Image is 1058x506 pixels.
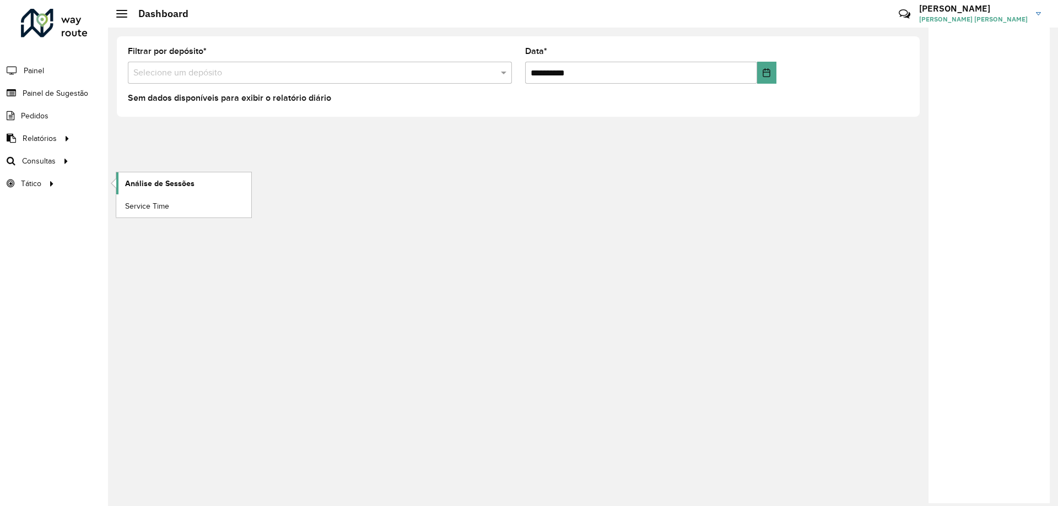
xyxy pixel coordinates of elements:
[21,178,41,189] span: Tático
[125,178,195,189] span: Análise de Sessões
[23,88,88,99] span: Painel de Sugestão
[128,91,331,105] label: Sem dados disponíveis para exibir o relatório diário
[24,65,44,77] span: Painel
[23,133,57,144] span: Relatórios
[128,45,207,58] label: Filtrar por depósito
[21,110,48,122] span: Pedidos
[125,200,169,212] span: Service Time
[116,195,251,217] a: Service Time
[22,155,56,167] span: Consultas
[757,62,776,84] button: Choose Date
[919,14,1028,24] span: [PERSON_NAME] [PERSON_NAME]
[893,2,916,26] a: Contato Rápido
[525,45,547,58] label: Data
[127,8,188,20] h2: Dashboard
[116,172,251,194] a: Análise de Sessões
[919,3,1028,14] h3: [PERSON_NAME]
